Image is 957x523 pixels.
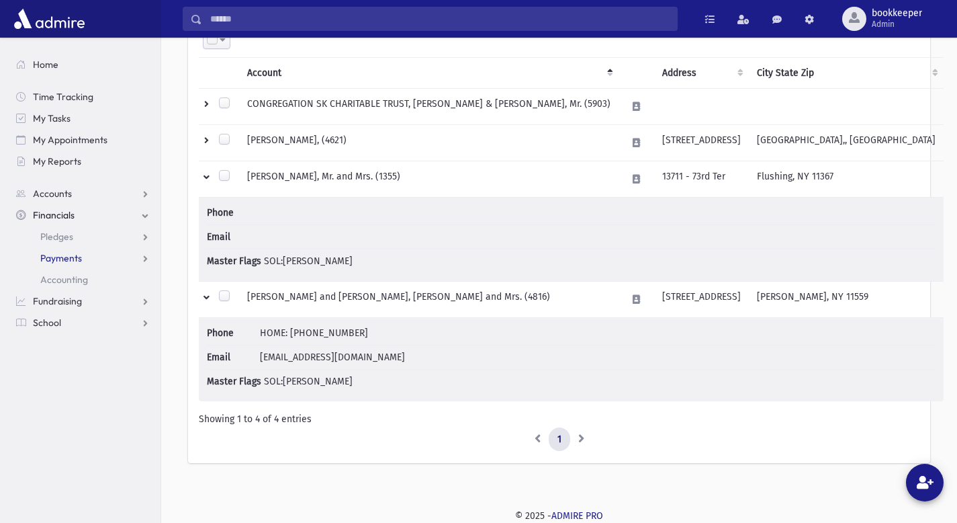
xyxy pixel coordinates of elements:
span: SOL:[PERSON_NAME] [264,376,353,387]
span: Home [33,58,58,71]
span: Admin [872,19,922,30]
span: My Tasks [33,112,71,124]
span: Phone [207,206,257,220]
a: Home [5,54,161,75]
div: © 2025 - [183,509,936,523]
td: [PERSON_NAME], NY 11559 [749,281,944,317]
a: ADMIRE PRO [551,510,603,522]
span: Time Tracking [33,91,93,103]
td: [PERSON_NAME] and [PERSON_NAME], [PERSON_NAME] and Mrs. (4816) [239,281,619,317]
a: Accounting [5,269,161,290]
span: Accounting [40,274,88,286]
td: [STREET_ADDRESS] [654,281,749,317]
span: [EMAIL_ADDRESS][DOMAIN_NAME] [260,352,405,363]
a: School [5,312,161,333]
th: Account: activate to sort column descending [239,57,619,88]
span: SOL:[PERSON_NAME] [264,255,353,267]
span: Financials [33,209,75,221]
span: Master Flags [207,254,261,268]
input: Search [202,7,677,31]
td: 13711 - 73rd Ter [654,161,749,197]
a: Accounts [5,183,161,204]
img: AdmirePro [11,5,88,32]
a: Payments [5,247,161,269]
td: [GEOGRAPHIC_DATA],, [GEOGRAPHIC_DATA] [749,124,944,161]
a: Time Tracking [5,86,161,108]
a: My Reports [5,151,161,172]
span: Master Flags [207,374,261,389]
a: My Appointments [5,129,161,151]
a: Financials [5,204,161,226]
div: Showing 1 to 4 of 4 entries [199,412,919,426]
a: Fundraising [5,290,161,312]
td: CONGREGATION SK CHARITABLE TRUST, [PERSON_NAME] & [PERSON_NAME], Mr. (5903) [239,88,619,124]
a: My Tasks [5,108,161,129]
a: Pledges [5,226,161,247]
td: [STREET_ADDRESS] [654,124,749,161]
th: City State Zip : activate to sort column ascending [749,57,944,88]
td: Flushing, NY 11367 [749,161,944,197]
span: Fundraising [33,295,82,307]
span: Accounts [33,188,72,200]
th: Address : activate to sort column ascending [654,57,749,88]
span: HOME: [PHONE_NUMBER] [260,327,368,339]
span: Phone [207,326,257,340]
a: 1 [549,428,570,452]
span: Email [207,350,257,364]
td: [PERSON_NAME], Mr. and Mrs. (1355) [239,161,619,197]
span: Pledges [40,231,73,243]
span: My Reports [33,155,81,167]
td: [PERSON_NAME], (4621) [239,124,619,161]
span: My Appointments [33,134,107,146]
span: Payments [40,252,82,264]
span: Email [207,230,257,244]
span: School [33,317,61,329]
span: bookkeeper [872,8,922,19]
